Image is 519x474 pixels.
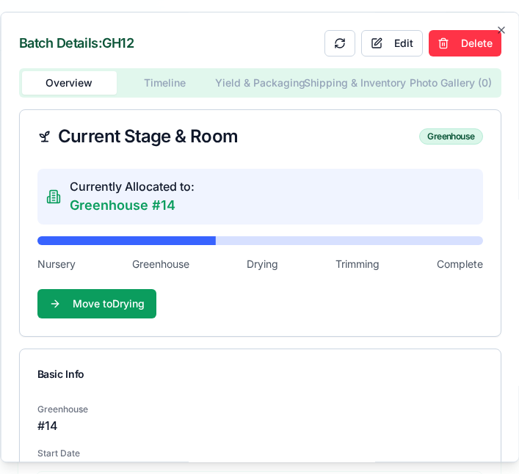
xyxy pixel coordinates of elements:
[37,289,156,318] button: Move toDrying
[436,257,482,271] span: Complete
[37,404,87,415] label: Greenhouse
[37,448,79,459] label: Start Date
[69,178,194,195] p: Currently Allocated to:
[402,71,498,95] button: Photo Gallery ( 0 )
[132,257,189,271] span: Greenhouse
[360,30,422,56] button: Edit
[247,257,278,271] span: Drying
[69,195,194,216] p: Greenhouse #14
[212,71,308,95] button: Yield & Packaging
[37,367,482,382] div: Basic Info
[428,30,501,56] button: Delete
[37,257,75,271] span: Nursery
[307,71,402,95] button: Shipping & Inventory
[37,128,238,145] span: Current Stage & Room
[335,257,379,271] span: Trimming
[18,37,134,50] h2: Batch Details: GH12
[37,417,482,434] p: # 14
[117,71,212,95] button: Timeline
[21,71,117,95] button: Overview
[419,128,482,145] div: Greenhouse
